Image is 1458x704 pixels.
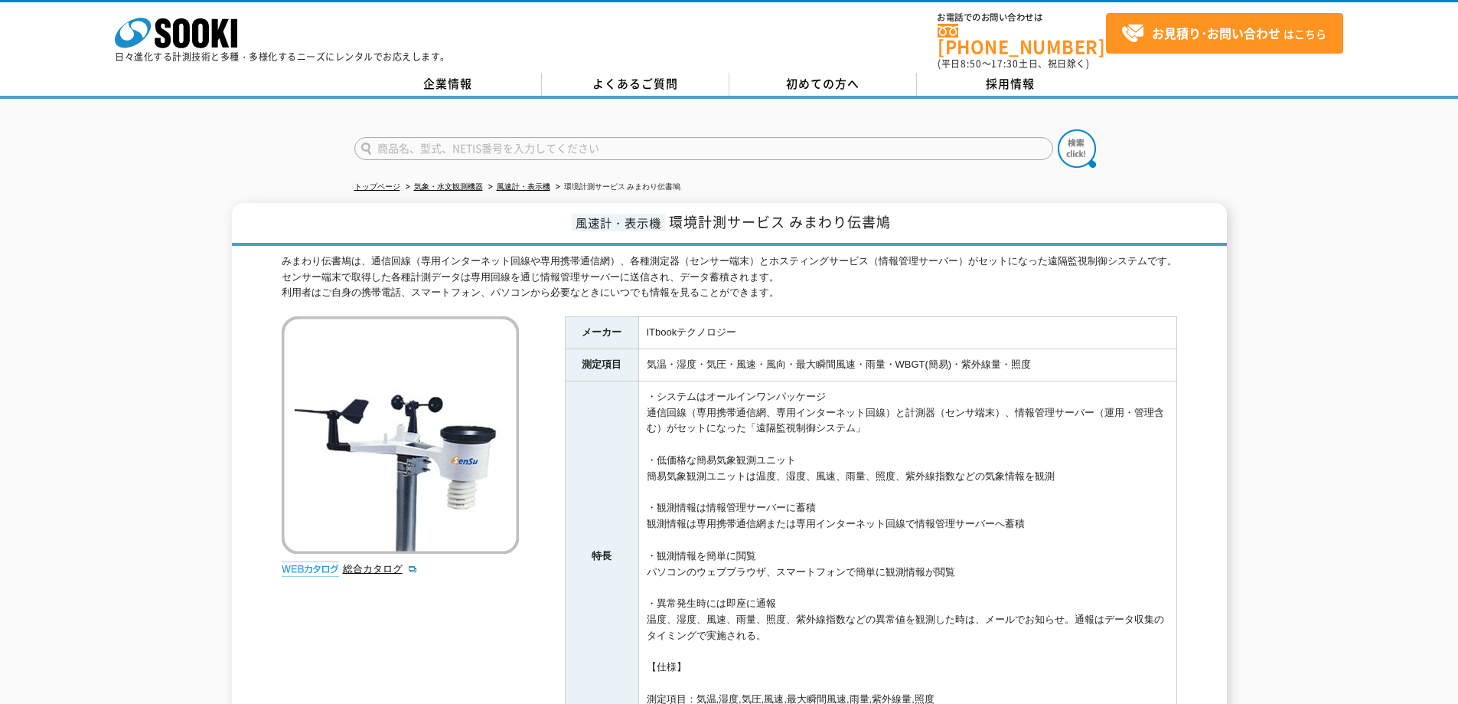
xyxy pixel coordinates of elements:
[1106,13,1343,54] a: お見積り･お問い合わせはこちら
[343,563,418,575] a: 総合カタログ
[638,349,1176,381] td: 気温・湿度・気圧・風速・風向・最大瞬間風速・雨量・WBGT(簡易)・紫外線量・照度
[282,316,519,554] img: 環境計測サービス みまわり伝書鳩
[938,57,1089,70] span: (平日 ～ 土日、祝日除く)
[115,52,450,61] p: 日々進化する計測技術と多種・多様化するニーズにレンタルでお応えします。
[991,57,1019,70] span: 17:30
[282,254,1177,301] div: みまわり伝書鳩は、通信回線（専用インターネット回線や専用携帯通信網）、各種測定器（センサー端末）とホスティングサービス（情報管理サーバー）がセットになった遠隔監視制御システムです。 センサー端末...
[917,73,1104,96] a: 採用情報
[497,182,550,191] a: 風速計・表示機
[729,73,917,96] a: 初めての方へ
[1058,129,1096,168] img: btn_search.png
[282,562,339,577] img: webカタログ
[354,182,400,191] a: トップページ
[354,137,1053,160] input: 商品名、型式、NETIS番号を入力してください
[938,24,1106,55] a: [PHONE_NUMBER]
[542,73,729,96] a: よくあるご質問
[786,75,859,92] span: 初めての方へ
[553,179,681,195] li: 環境計測サービス みまわり伝書鳩
[669,211,891,232] span: 環境計測サービス みまわり伝書鳩
[1121,22,1326,45] span: はこちら
[572,214,665,231] span: 風速計・表示機
[354,73,542,96] a: 企業情報
[961,57,982,70] span: 8:50
[938,13,1106,22] span: お電話でのお問い合わせは
[565,349,638,381] th: 測定項目
[565,317,638,349] th: メーカー
[414,182,483,191] a: 気象・水文観測機器
[638,317,1176,349] td: ITbookテクノロジー
[1152,24,1280,42] strong: お見積り･お問い合わせ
